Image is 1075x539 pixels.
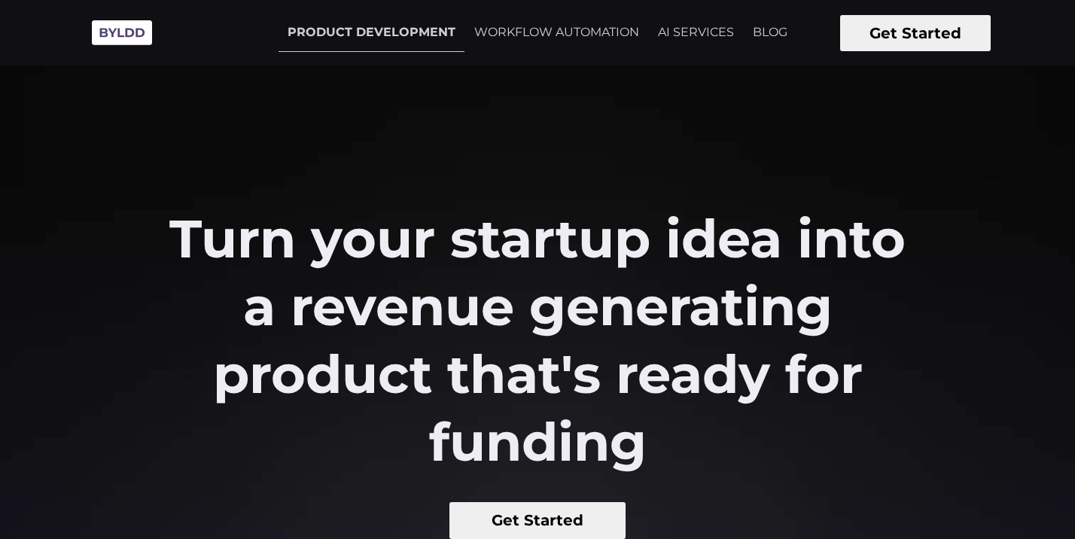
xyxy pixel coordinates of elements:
img: Byldd - Product Development Company [84,12,160,53]
a: WORKFLOW AUTOMATION [465,14,648,51]
h2: Turn your startup idea into a revenue generating product that's ready for funding [161,205,914,476]
a: AI SERVICES [649,14,743,51]
button: Get Started [840,15,991,51]
button: Get Started [449,502,626,539]
a: BLOG [744,14,796,51]
a: PRODUCT DEVELOPMENT [279,14,464,52]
